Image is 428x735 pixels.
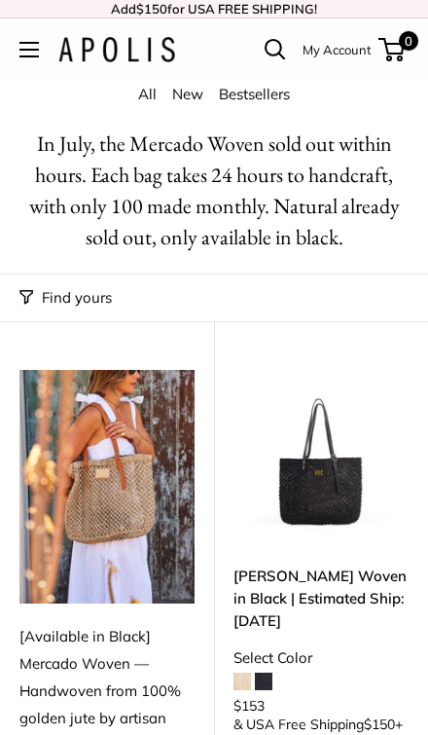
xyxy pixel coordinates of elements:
a: My Account [303,38,372,61]
span: $153 [233,697,265,715]
img: [Available in Black] Mercado Woven — Handwoven from 100% golden jute by artisan women taking over... [19,370,195,604]
span: $150 [364,716,395,733]
a: Mercado Woven in Black | Estimated Ship: Oct. 19thMercado Woven in Black | Estimated Ship: Oct. 19th [233,370,409,545]
span: 0 [399,31,418,51]
div: Select Color [233,644,409,672]
span: $150 [136,1,167,17]
button: Filter collection [19,284,112,312]
img: Apolis [58,37,175,62]
img: Mercado Woven in Black | Estimated Ship: Oct. 19th [233,370,409,545]
a: 0 [380,38,405,61]
a: All [138,85,157,103]
a: Open search [265,39,286,60]
a: [PERSON_NAME] Woven in Black | Estimated Ship: [DATE] [233,565,409,633]
button: Open menu [19,42,39,57]
span: & USA Free Shipping + [233,717,403,731]
h1: In July, the Mercado Woven sold out within hours. Each bag takes 24 hours to handcraft, with only... [19,129,409,253]
a: Bestsellers [219,85,290,103]
a: New [172,85,203,103]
